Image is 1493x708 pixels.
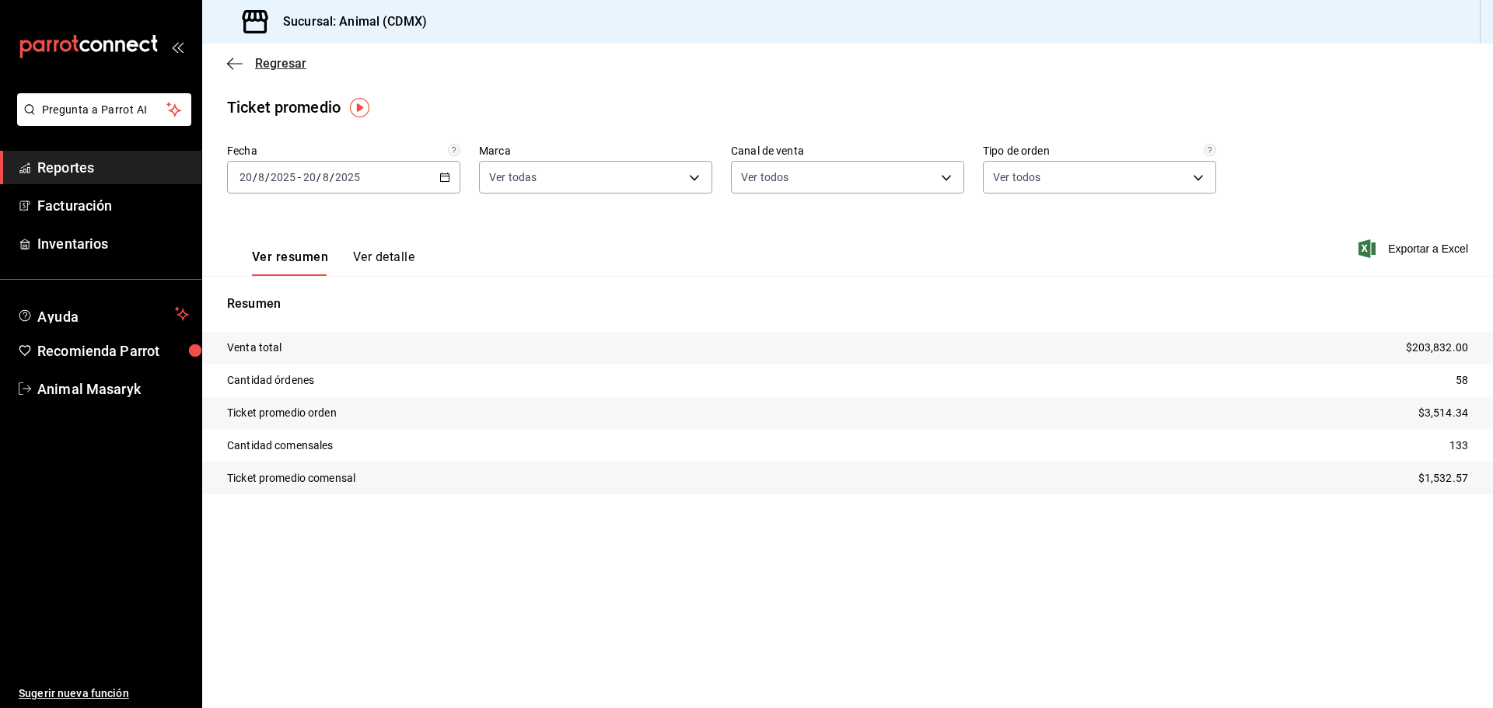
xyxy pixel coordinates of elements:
p: $3,514.34 [1418,405,1468,421]
span: / [316,171,321,183]
button: Exportar a Excel [1362,239,1468,258]
svg: Información delimitada a máximo 62 días. [448,144,460,156]
label: Fecha [227,145,460,156]
label: Tipo de orden [983,145,1216,156]
p: Ticket promedio comensal [227,470,355,487]
svg: Todas las órdenes contabilizan 1 comensal a excepción de órdenes de mesa con comensales obligator... [1204,144,1216,156]
label: Marca [479,145,712,156]
input: ---- [270,171,296,183]
p: Ticket promedio orden [227,405,337,421]
button: Pregunta a Parrot AI [17,93,191,126]
div: navigation tabs [252,249,414,276]
p: Resumen [227,295,1468,313]
input: -- [239,171,253,183]
span: / [330,171,334,183]
input: -- [257,171,265,183]
p: $203,832.00 [1406,340,1468,356]
button: Ver detalle [353,249,414,276]
p: $1,532.57 [1418,470,1468,487]
span: / [253,171,257,183]
div: Ticket promedio [227,96,341,119]
button: open_drawer_menu [171,40,184,53]
span: Sugerir nueva función [19,685,189,702]
input: -- [302,171,316,183]
input: -- [322,171,330,183]
p: 58 [1456,372,1468,389]
span: Reportes [37,157,189,178]
span: Ver todas [489,169,537,185]
span: Ver todos [993,169,1040,185]
h3: Sucursal: Animal (CDMX) [271,12,427,31]
p: Cantidad órdenes [227,372,314,389]
span: Pregunta a Parrot AI [42,102,167,118]
label: Canal de venta [731,145,964,156]
span: - [298,171,301,183]
button: Regresar [227,56,306,71]
img: Tooltip marker [350,98,369,117]
p: Cantidad comensales [227,438,334,454]
span: Ver todos [741,169,788,185]
span: Facturación [37,195,189,216]
input: ---- [334,171,361,183]
span: / [265,171,270,183]
p: Venta total [227,340,281,356]
a: Pregunta a Parrot AI [11,113,191,129]
span: Recomienda Parrot [37,340,189,361]
span: Ayuda [37,305,169,323]
p: 133 [1449,438,1468,454]
span: Inventarios [37,233,189,254]
span: Animal Masaryk [37,378,189,399]
button: Ver resumen [252,249,328,276]
span: Regresar [255,56,306,71]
